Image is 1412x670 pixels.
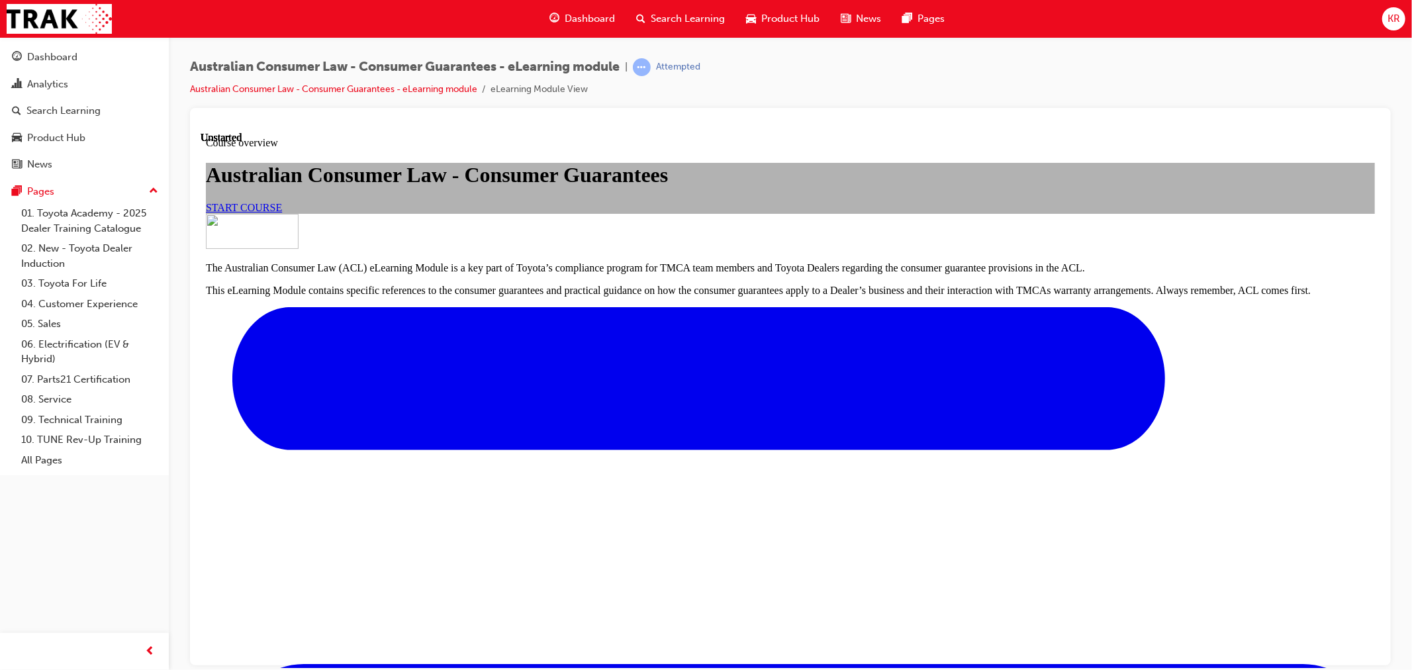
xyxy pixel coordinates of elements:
[651,11,725,26] span: Search Learning
[625,60,628,75] span: |
[190,83,477,95] a: Australian Consumer Law - Consumer Guarantees - eLearning module
[892,5,955,32] a: pages-iconPages
[539,5,626,32] a: guage-iconDashboard
[5,130,1174,142] p: The Australian Consumer Law (ACL) eLearning Module is a key part of Toyota’s compliance program f...
[12,132,22,144] span: car-icon
[190,60,620,75] span: Australian Consumer Law - Consumer Guarantees - eLearning module
[149,183,158,200] span: up-icon
[856,11,881,26] span: News
[5,45,164,70] a: Dashboard
[16,238,164,273] a: 02. New - Toyota Dealer Induction
[16,203,164,238] a: 01. Toyota Academy - 2025 Dealer Training Catalogue
[5,5,77,17] span: Course overview
[626,5,735,32] a: search-iconSearch Learning
[16,430,164,450] a: 10. TUNE Rev-Up Training
[1388,11,1400,26] span: KR
[5,126,164,150] a: Product Hub
[491,82,588,97] li: eLearning Module View
[27,50,77,65] div: Dashboard
[5,70,81,81] a: START COURSE
[12,159,22,171] span: news-icon
[656,61,700,73] div: Attempted
[16,369,164,390] a: 07. Parts21 Certification
[7,4,112,34] img: Trak
[12,105,21,117] span: search-icon
[16,294,164,314] a: 04. Customer Experience
[1382,7,1405,30] button: KR
[26,103,101,119] div: Search Learning
[16,273,164,294] a: 03. Toyota For Life
[27,77,68,92] div: Analytics
[5,179,164,204] button: Pages
[841,11,851,27] span: news-icon
[549,11,559,27] span: guage-icon
[746,11,756,27] span: car-icon
[16,334,164,369] a: 06. Electrification (EV & Hybrid)
[16,389,164,410] a: 08. Service
[16,450,164,471] a: All Pages
[12,79,22,91] span: chart-icon
[27,184,54,199] div: Pages
[5,42,164,179] button: DashboardAnalyticsSearch LearningProduct HubNews
[16,410,164,430] a: 09. Technical Training
[918,11,945,26] span: Pages
[636,11,645,27] span: search-icon
[902,11,912,27] span: pages-icon
[16,314,164,334] a: 05. Sales
[146,644,156,660] span: prev-icon
[735,5,830,32] a: car-iconProduct Hub
[27,157,52,172] div: News
[5,99,164,123] a: Search Learning
[12,186,22,198] span: pages-icon
[27,130,85,146] div: Product Hub
[830,5,892,32] a: news-iconNews
[565,11,615,26] span: Dashboard
[12,52,22,64] span: guage-icon
[5,72,164,97] a: Analytics
[633,58,651,76] span: learningRecordVerb_ATTEMPT-icon
[5,152,164,177] a: News
[5,31,1174,56] h1: Australian Consumer Law - Consumer Guarantees
[761,11,820,26] span: Product Hub
[5,153,1174,165] p: This eLearning Module contains specific references to the consumer guarantees and practical guida...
